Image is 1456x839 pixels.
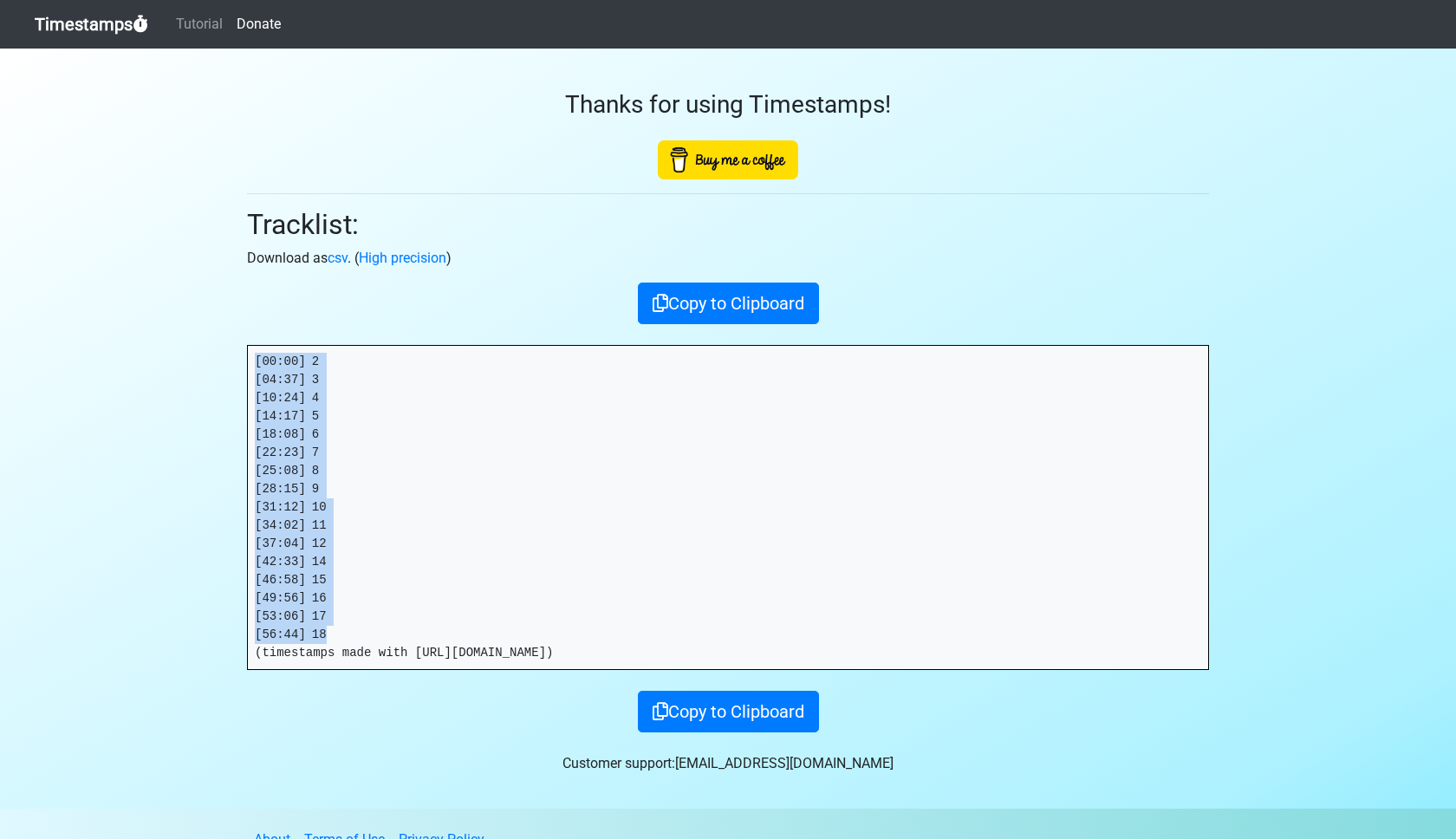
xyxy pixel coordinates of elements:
[35,7,148,42] a: Timestamps
[638,691,819,732] button: Copy to Clipboard
[169,7,230,42] a: Tutorial
[247,90,1209,120] h3: Thanks for using Timestamps!
[658,140,798,179] img: Buy Me A Coffee
[247,248,1209,269] p: Download as . ( )
[1369,752,1435,818] iframe: Drift Widget Chat Controller
[328,250,348,266] a: csv
[638,283,819,324] button: Copy to Clipboard
[230,7,288,42] a: Donate
[248,346,1208,669] pre: [00:00] 2 [04:37] 3 [10:24] 4 [14:17] 5 [18:08] 6 [22:23] 7 [25:08] 8 [28:15] 9 [31:12] 10 [34:02...
[247,208,1209,241] h2: Tracklist:
[359,250,446,266] a: High precision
